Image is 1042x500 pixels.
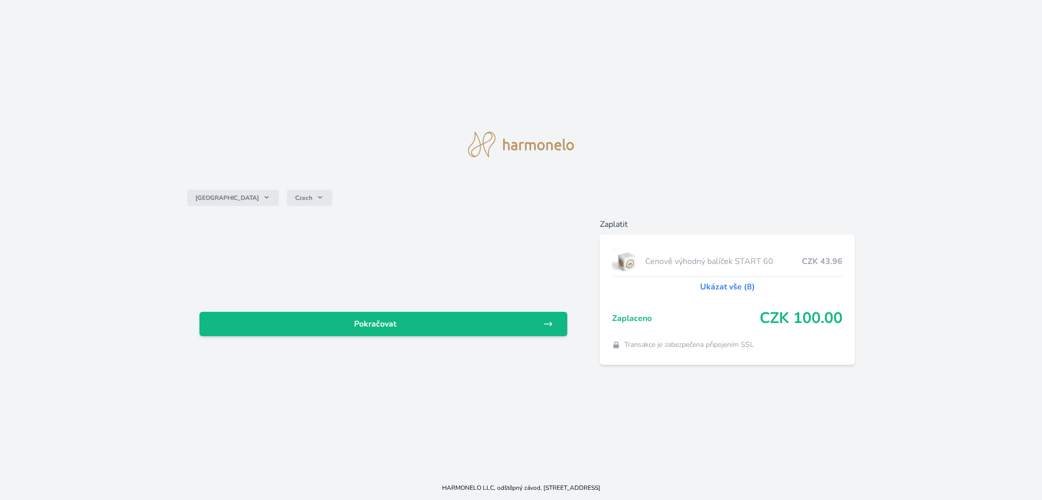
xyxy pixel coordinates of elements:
[645,255,802,268] span: Cenově výhodný balíček START 60
[700,281,755,293] a: Ukázat vše (8)
[802,255,843,268] span: CZK 43.96
[208,318,543,330] span: Pokračovat
[760,309,843,328] span: CZK 100.00
[195,194,259,202] span: [GEOGRAPHIC_DATA]
[600,218,855,230] h6: Zaplatit
[187,190,279,206] button: [GEOGRAPHIC_DATA]
[612,312,760,325] span: Zaplaceno
[287,190,332,206] button: Czech
[199,312,567,336] a: Pokračovat
[612,249,641,274] img: start.jpg
[468,132,574,157] img: logo.svg
[295,194,312,202] span: Czech
[624,340,754,350] span: Transakce je zabezpečena připojením SSL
